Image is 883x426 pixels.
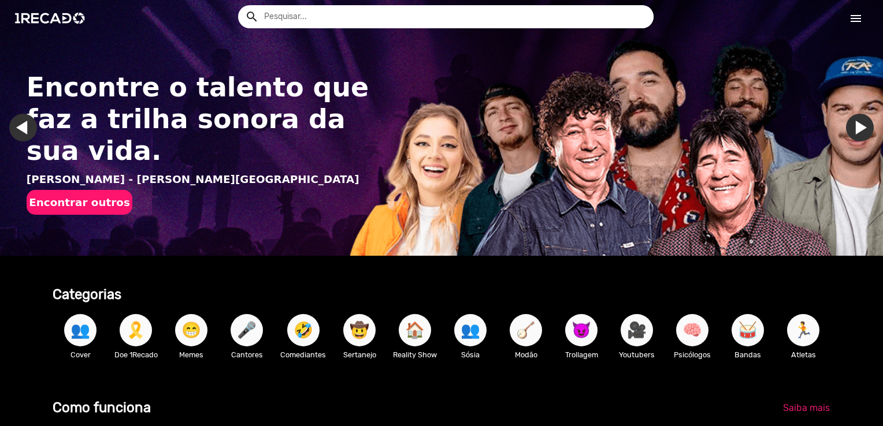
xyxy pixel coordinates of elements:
[337,349,381,360] p: Sertanejo
[516,314,536,346] span: 🪕
[58,349,102,360] p: Cover
[114,349,158,360] p: Doe 1Recado
[454,314,487,346] button: 👥
[64,314,97,346] button: 👥
[783,402,830,413] span: Saiba mais
[126,314,146,346] span: 🎗️
[237,314,257,346] span: 🎤
[621,314,653,346] button: 🎥
[510,314,542,346] button: 🪕
[787,314,819,346] button: 🏃
[849,12,863,25] mat-icon: Início
[393,349,437,360] p: Reality Show
[399,314,431,346] button: 🏠
[53,399,151,416] b: Como funciona
[615,349,659,360] p: Youtubers
[738,314,758,346] span: 🥁
[181,314,201,346] span: 😁
[53,286,121,302] b: Categorias
[682,314,702,346] span: 🧠
[559,349,603,360] p: Trollagem
[793,314,813,346] span: 🏃
[670,349,714,360] p: Psicólogos
[676,314,708,346] button: 🧠
[27,171,380,188] p: [PERSON_NAME] - [PERSON_NAME][GEOGRAPHIC_DATA]
[245,10,259,24] mat-icon: Example home icon
[169,349,213,360] p: Memes
[9,114,37,141] a: Ir para o último slide
[175,314,207,346] button: 😁
[846,114,874,141] a: Ir para o próximo slide
[565,314,598,346] button: 😈
[627,314,647,346] span: 🎥
[732,314,764,346] button: 🥁
[343,314,376,346] button: 🤠
[726,349,770,360] p: Bandas
[572,314,591,346] span: 😈
[255,5,654,28] input: Pesquisar...
[405,314,425,346] span: 🏠
[71,314,90,346] span: 👥
[27,190,132,215] button: Encontrar outros
[461,314,480,346] span: 👥
[781,349,825,360] p: Atletas
[287,314,320,346] button: 🤣
[294,314,313,346] span: 🤣
[448,349,492,360] p: Sósia
[280,349,326,360] p: Comediantes
[231,314,263,346] button: 🎤
[225,349,269,360] p: Cantores
[241,6,261,26] button: Example home icon
[27,72,380,167] h1: Encontre o talento que faz a trilha sonora da sua vida.
[350,314,369,346] span: 🤠
[774,398,839,418] a: Saiba mais
[120,314,152,346] button: 🎗️
[504,349,548,360] p: Modão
